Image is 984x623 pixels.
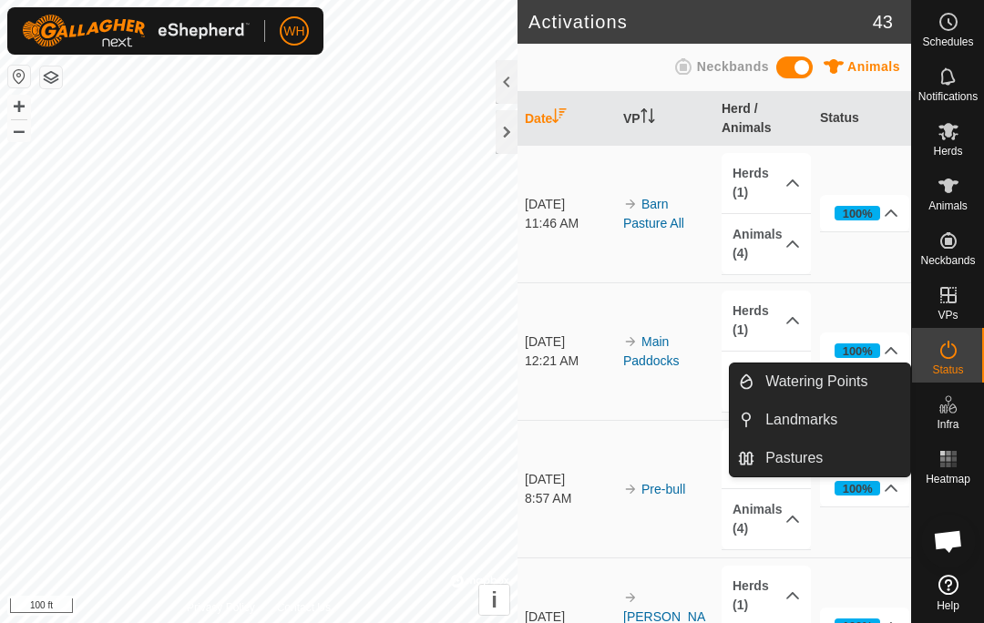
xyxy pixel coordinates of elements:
[730,363,910,400] li: Watering Points
[187,599,255,616] a: Privacy Policy
[730,402,910,438] li: Landmarks
[525,214,614,233] div: 11:46 AM
[820,470,909,506] p-accordion-header: 100%
[912,567,984,618] a: Help
[8,119,30,141] button: –
[722,214,811,274] p-accordion-header: Animals (4)
[277,599,331,616] a: Contact Us
[933,146,962,157] span: Herds
[722,352,811,412] p-accordion-header: Animals (4)
[722,428,811,488] p-accordion-header: Herds (1)
[835,343,880,358] div: 100%
[813,92,911,146] th: Status
[926,474,970,485] span: Heatmap
[525,470,614,489] div: [DATE]
[641,482,685,496] a: Pre-bull
[525,195,614,214] div: [DATE]
[820,332,909,369] p-accordion-header: 100%
[623,197,638,211] img: arrow
[552,111,567,126] p-sorticon: Activate to sort
[922,36,973,47] span: Schedules
[8,96,30,117] button: +
[820,195,909,231] p-accordion-header: 100%
[8,66,30,87] button: Reset Map
[491,587,497,612] span: i
[754,440,910,476] a: Pastures
[920,255,975,266] span: Neckbands
[623,197,684,230] a: Barn Pasture All
[754,363,910,400] a: Watering Points
[843,480,873,497] div: 100%
[40,66,62,88] button: Map Layers
[623,334,638,349] img: arrow
[722,489,811,549] p-accordion-header: Animals (4)
[623,334,679,368] a: Main Paddocks
[623,482,638,496] img: arrow
[921,514,976,568] a: Open chat
[937,600,959,611] span: Help
[528,11,873,33] h2: Activations
[835,206,880,220] div: 100%
[843,205,873,222] div: 100%
[873,8,893,36] span: 43
[932,364,963,375] span: Status
[525,489,614,508] div: 8:57 AM
[697,59,769,74] span: Neckbands
[623,590,638,605] img: arrow
[835,481,880,495] div: 100%
[525,352,614,371] div: 12:21 AM
[722,153,811,213] p-accordion-header: Herds (1)
[525,332,614,352] div: [DATE]
[641,111,655,126] p-sorticon: Activate to sort
[928,200,968,211] span: Animals
[722,291,811,351] p-accordion-header: Herds (1)
[283,22,304,41] span: WH
[938,310,958,321] span: VPs
[479,585,509,615] button: i
[918,91,978,102] span: Notifications
[754,402,910,438] a: Landmarks
[714,92,813,146] th: Herd / Animals
[616,92,714,146] th: VP
[518,92,616,146] th: Date
[765,409,837,431] span: Landmarks
[847,59,900,74] span: Animals
[937,419,958,430] span: Infra
[765,447,823,469] span: Pastures
[22,15,250,47] img: Gallagher Logo
[843,342,873,360] div: 100%
[765,371,867,393] span: Watering Points
[730,440,910,476] li: Pastures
